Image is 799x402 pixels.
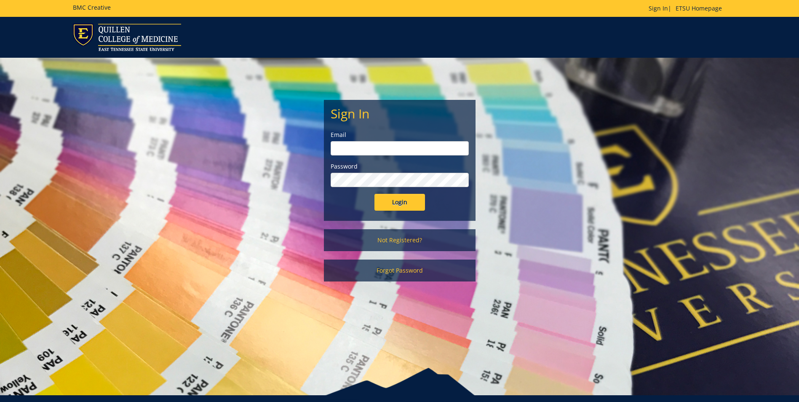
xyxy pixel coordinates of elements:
[324,260,476,281] a: Forgot Password
[649,4,726,13] p: |
[671,4,726,12] a: ETSU Homepage
[331,162,469,171] label: Password
[331,131,469,139] label: Email
[649,4,668,12] a: Sign In
[324,229,476,251] a: Not Registered?
[374,194,425,211] input: Login
[73,4,111,11] h5: BMC Creative
[331,107,469,121] h2: Sign In
[73,24,181,51] img: ETSU logo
